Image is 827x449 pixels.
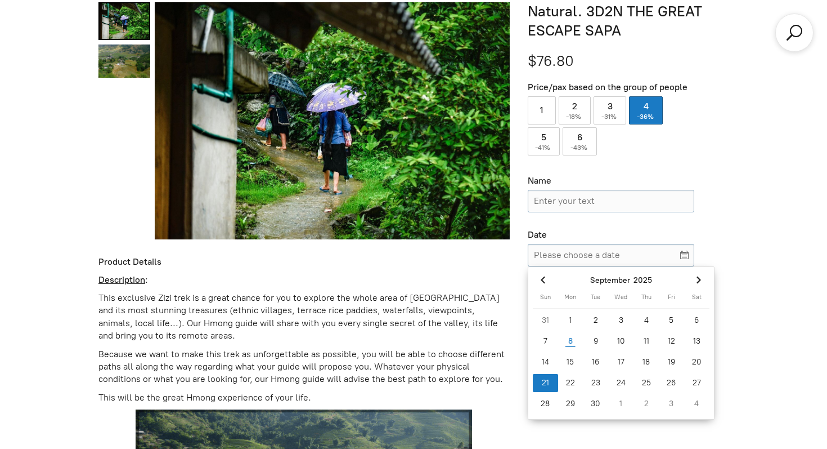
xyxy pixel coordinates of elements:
[566,113,583,121] span: -18%
[528,82,694,94] div: Price/pax based on the group of people
[533,312,558,330] div: 31
[535,144,552,152] span: -41%
[608,374,633,392] div: 24
[684,290,709,308] div: Sat
[659,290,684,308] div: Fri
[594,96,626,125] label: 3
[784,23,804,43] a: Search products
[98,45,150,78] a: Natural. 3D2N THE GREAT ESCAPE SAPA 1
[633,332,659,350] div: 11
[633,395,659,413] div: 2
[633,312,659,330] div: 4
[590,270,630,290] button: Open months overlay
[533,332,558,350] div: 7
[608,395,633,413] div: 1
[684,395,709,413] div: 4
[533,290,709,413] div: Calendar wrapper
[684,353,709,371] div: 20
[533,395,558,413] div: 28
[528,190,694,212] input: Name
[558,353,583,371] div: 15
[558,374,583,392] div: 22
[98,292,510,343] p: This exclusive Zizi trek is a great chance for you to explore the whole area of [GEOGRAPHIC_DATA]...
[601,113,618,121] span: -31%
[684,312,709,330] div: 6
[533,312,709,413] div: Calendar days
[558,395,583,413] div: 29
[633,374,659,392] div: 25
[528,229,694,241] div: Date
[155,2,510,239] img: Natural. 3D2N THE GREAT ESCAPE SAPA
[98,392,510,404] p: This will be the great Hmong experience of your life.
[528,2,729,41] h1: Natural. 3D2N THE GREAT ESCAPE SAPA
[633,270,652,290] button: Open years overlay
[528,175,694,187] div: Name
[633,290,659,308] div: Thu
[98,2,150,40] a: Natural. 3D2N THE GREAT ESCAPE SAPA 0
[684,374,709,392] div: 27
[659,374,684,392] div: 26
[689,270,709,290] button: Next month
[583,312,608,330] div: 2
[659,395,684,413] div: 3
[570,144,589,152] span: -43%
[558,332,583,350] div: 8
[528,127,560,155] label: 5
[558,290,583,308] div: Mon
[608,290,633,308] div: Wed
[608,312,633,330] div: 3
[528,52,574,70] span: $76.80
[583,395,608,413] div: 30
[608,353,633,371] div: 17
[98,274,145,285] u: Description
[98,348,510,386] p: Because we want to make this trek as unforgettable as possible, you will be able to choose differ...
[533,270,554,290] button: Previous month
[659,353,684,371] div: 19
[583,374,608,392] div: 23
[583,290,608,308] div: Tue
[684,332,709,350] div: 13
[533,374,558,392] div: 21
[608,332,633,350] div: 10
[533,353,558,371] div: 14
[583,332,608,350] div: 9
[583,353,608,371] div: 16
[533,290,558,308] div: Sun
[558,312,583,330] div: 1
[659,312,684,330] div: 5
[528,96,556,125] label: 1
[528,244,694,266] input: Please choose a date
[98,274,510,286] p: :
[633,353,659,371] div: 18
[98,256,510,268] div: Product Details
[659,332,684,350] div: 12
[559,96,591,125] label: 2
[563,127,597,155] label: 6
